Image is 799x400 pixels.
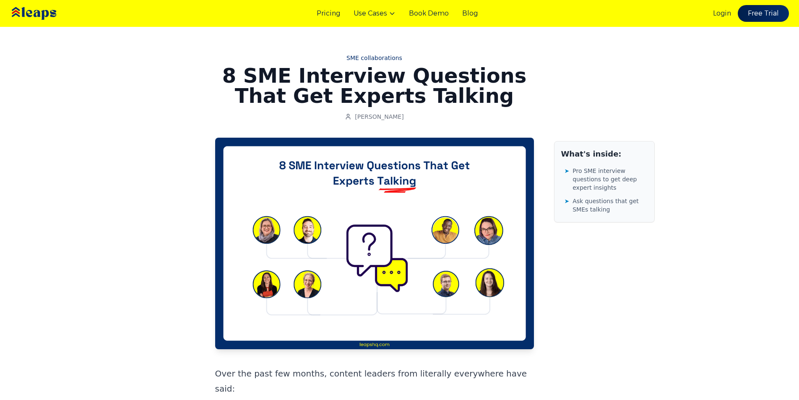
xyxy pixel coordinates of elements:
[573,167,647,192] span: Pro SME interview questions to get deep expert insights
[215,54,534,62] a: SME collaborations
[573,197,647,214] span: Ask questions that get SMEs talking
[215,366,534,396] p: Over the past few months, content leaders from literally everywhere have said:
[565,167,570,175] span: ➤
[355,112,403,121] span: [PERSON_NAME]
[354,8,396,18] button: Use Cases
[409,8,449,18] a: Book Demo
[713,8,731,18] a: Login
[10,1,81,26] img: Leaps Logo
[561,148,648,160] h2: What's inside:
[565,165,648,193] a: ➤Pro SME interview questions to get deep expert insights
[345,112,403,121] a: [PERSON_NAME]
[565,195,648,215] a: ➤Ask questions that get SMEs talking
[462,8,478,18] a: Blog
[215,65,534,106] h1: 8 SME Interview Questions That Get Experts Talking
[738,5,789,22] a: Free Trial
[317,8,340,18] a: Pricing
[215,138,534,349] img: SME-Interview-Questions-social-image-1-1.png
[565,197,570,205] span: ➤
